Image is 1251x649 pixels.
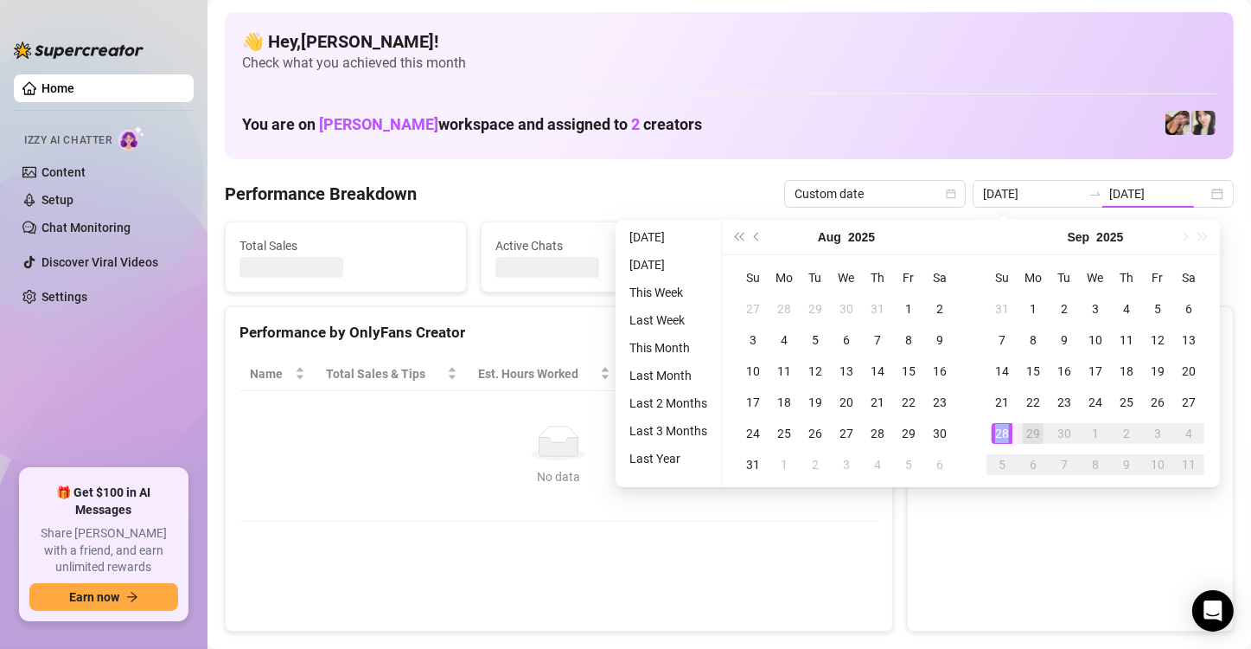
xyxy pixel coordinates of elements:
[1109,184,1208,203] input: End date
[736,357,878,391] th: Chat Conversion
[29,525,178,576] span: Share [PERSON_NAME] with a friend, and earn unlimited rewards
[316,357,468,391] th: Total Sales & Tips
[1165,111,1190,135] img: Christina
[326,364,444,383] span: Total Sales & Tips
[41,290,87,304] a: Settings
[1191,111,1216,135] img: Christina
[1192,590,1234,632] div: Open Intercom Messenger
[795,181,955,207] span: Custom date
[41,165,86,179] a: Content
[495,236,708,255] span: Active Chats
[1088,187,1102,201] span: to
[239,236,452,255] span: Total Sales
[631,115,640,133] span: 2
[751,236,964,255] span: Messages Sent
[242,115,702,134] h1: You are on workspace and assigned to creators
[746,364,853,383] span: Chat Conversion
[631,364,712,383] span: Sales / Hour
[242,29,1216,54] h4: 👋 Hey, [PERSON_NAME] !
[29,583,178,611] button: Earn nowarrow-right
[319,115,438,133] span: [PERSON_NAME]
[41,81,74,95] a: Home
[239,357,316,391] th: Name
[478,364,597,383] div: Est. Hours Worked
[621,357,737,391] th: Sales / Hour
[983,184,1082,203] input: Start date
[242,54,1216,73] span: Check what you achieved this month
[126,591,138,603] span: arrow-right
[922,321,1219,344] div: Sales by OnlyFans Creator
[946,189,956,199] span: calendar
[41,255,158,269] a: Discover Viral Videos
[225,182,417,206] h4: Performance Breakdown
[118,125,145,151] img: AI Chatter
[41,193,73,207] a: Setup
[41,221,131,235] a: Chat Monitoring
[1088,187,1102,201] span: swap-right
[69,590,119,604] span: Earn now
[29,485,178,518] span: 🎁 Get $100 in AI Messages
[14,42,144,59] img: logo-BBDzfeDw.svg
[239,321,878,344] div: Performance by OnlyFans Creator
[250,364,291,383] span: Name
[257,467,861,486] div: No data
[24,132,112,149] span: Izzy AI Chatter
